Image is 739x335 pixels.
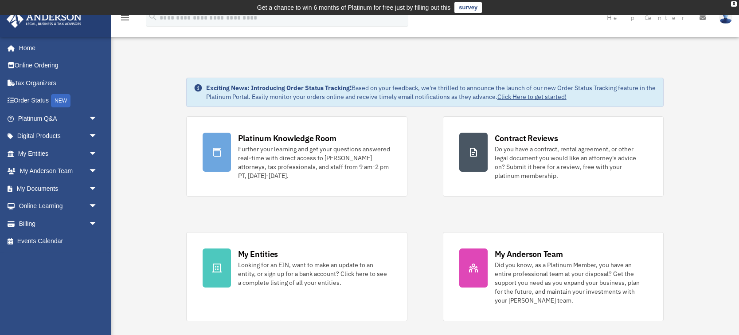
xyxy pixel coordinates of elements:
div: Platinum Knowledge Room [238,133,336,144]
img: User Pic [719,11,732,24]
a: Contract Reviews Do you have a contract, rental agreement, or other legal document you would like... [443,116,664,197]
span: arrow_drop_down [89,127,106,146]
div: NEW [51,94,70,107]
a: Tax Organizers [6,74,111,92]
span: arrow_drop_down [89,145,106,163]
a: Billingarrow_drop_down [6,215,111,233]
img: Anderson Advisors Platinum Portal [4,11,84,28]
i: search [148,12,158,22]
a: Platinum Knowledge Room Further your learning and get your questions answered real-time with dire... [186,116,407,197]
div: Contract Reviews [495,133,558,144]
div: Get a chance to win 6 months of Platinum for free just by filling out this [257,2,451,13]
a: My Anderson Team Did you know, as a Platinum Member, you have an entire professional team at your... [443,232,664,321]
div: close [731,1,737,7]
span: arrow_drop_down [89,110,106,128]
a: My Entitiesarrow_drop_down [6,145,111,162]
span: arrow_drop_down [89,162,106,181]
a: Online Learningarrow_drop_down [6,197,111,215]
a: My Entities Looking for an EIN, want to make an update to an entity, or sign up for a bank accoun... [186,232,407,321]
a: menu [120,16,130,23]
span: arrow_drop_down [89,215,106,233]
a: Digital Productsarrow_drop_down [6,127,111,145]
strong: Exciting News: Introducing Order Status Tracking! [206,84,352,92]
a: My Documentsarrow_drop_down [6,180,111,197]
div: Do you have a contract, rental agreement, or other legal document you would like an attorney's ad... [495,145,648,180]
a: survey [454,2,482,13]
a: My Anderson Teamarrow_drop_down [6,162,111,180]
a: Home [6,39,106,57]
a: Events Calendar [6,233,111,250]
div: My Entities [238,248,278,260]
span: arrow_drop_down [89,180,106,198]
a: Click Here to get started! [497,93,567,101]
div: Based on your feedback, we're thrilled to announce the launch of our new Order Status Tracking fe... [206,83,657,101]
div: Further your learning and get your questions answered real-time with direct access to [PERSON_NAM... [238,145,391,180]
div: Did you know, as a Platinum Member, you have an entire professional team at your disposal? Get th... [495,260,648,305]
div: My Anderson Team [495,248,563,260]
span: arrow_drop_down [89,197,106,216]
div: Looking for an EIN, want to make an update to an entity, or sign up for a bank account? Click her... [238,260,391,287]
i: menu [120,12,130,23]
a: Order StatusNEW [6,92,111,110]
a: Online Ordering [6,57,111,75]
a: Platinum Q&Aarrow_drop_down [6,110,111,127]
